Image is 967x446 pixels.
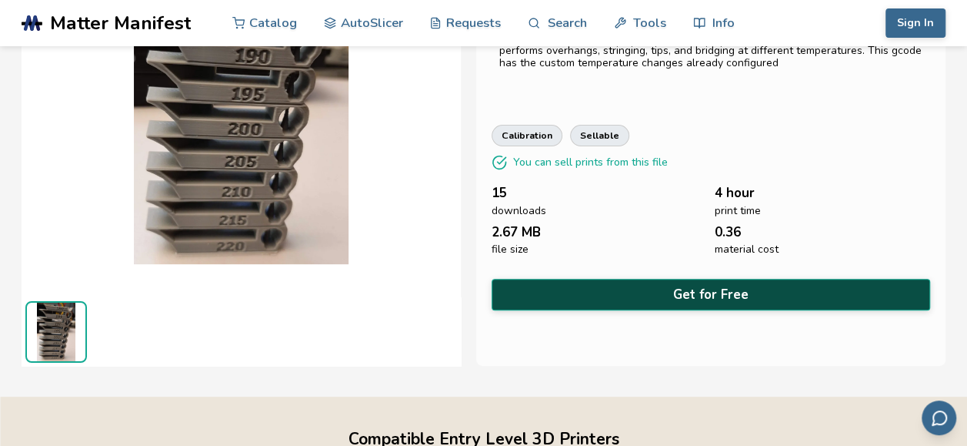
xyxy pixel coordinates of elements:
a: calibration [492,125,562,146]
span: 15 [492,186,507,200]
button: Sign In [885,8,945,38]
span: downloads [492,205,546,217]
p: You can sell prints from this file [513,154,668,170]
button: Get for Free [492,279,931,310]
a: sellable [570,125,629,146]
div: This Temperature Tower is a test print that benchmarks how well your printer performs overhangs, ... [499,32,923,69]
span: file size [492,243,529,256]
span: 2.67 MB [492,225,541,240]
span: 4 hour [715,186,755,200]
span: material cost [715,243,779,256]
button: Send feedback via email [922,401,956,435]
span: 0.36 [715,225,741,240]
span: Matter Manifest [50,12,191,34]
span: print time [715,205,761,217]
